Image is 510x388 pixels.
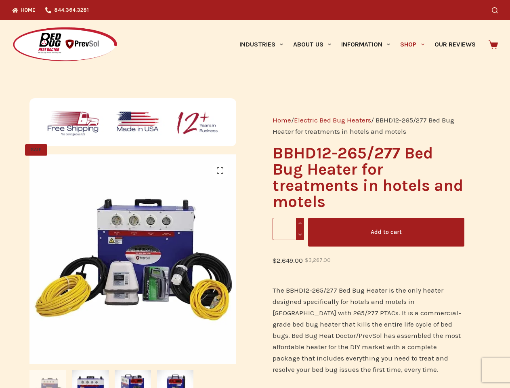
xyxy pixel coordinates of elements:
[429,20,481,69] a: Our Reviews
[273,286,461,373] span: The BBHD12-265/277 Bed Bug Heater is the only heater designed specifically for hotels and motels ...
[29,154,239,364] img: Bed Bug Heat Doctor PrevSol Bed Bug Heat Treatment Equipment · Free Shipping · Treats up to 450 s...
[273,256,277,264] span: $
[273,145,464,210] h1: BBHD12-265/277 Bed Bug Heater for treatments in hotels and motels
[234,20,288,69] a: Industries
[273,116,291,124] a: Home
[273,218,304,240] input: Product quantity
[305,257,331,263] bdi: 3,267.00
[12,27,118,63] img: Prevsol/Bed Bug Heat Doctor
[234,20,481,69] nav: Primary
[305,257,309,263] span: $
[25,144,47,156] span: SALE
[308,218,464,247] button: Add to cart
[288,20,336,69] a: About Us
[294,116,371,124] a: Electric Bed Bug Heaters
[395,20,429,69] a: Shop
[273,256,303,264] bdi: 2,649.00
[273,114,464,137] nav: Breadcrumb
[492,7,498,13] button: Search
[336,20,395,69] a: Information
[212,162,228,179] a: View full-screen image gallery
[29,254,239,262] a: Bed Bug Heat Doctor PrevSol Bed Bug Heat Treatment Equipment · Free Shipping · Treats up to 450 s...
